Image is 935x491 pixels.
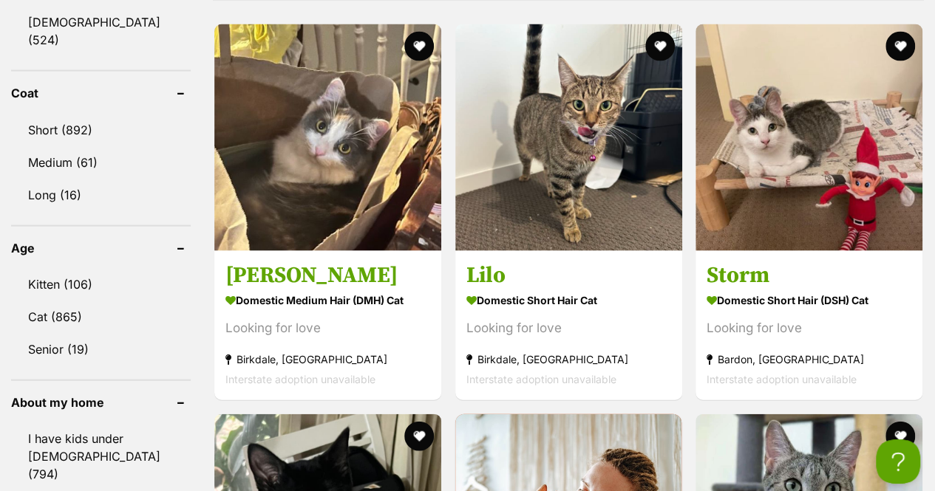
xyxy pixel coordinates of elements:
[11,7,191,55] a: [DEMOGRAPHIC_DATA] (524)
[11,86,191,100] header: Coat
[214,24,441,251] img: Zoe - Domestic Medium Hair (DMH) Cat
[11,241,191,255] header: Age
[11,334,191,365] a: Senior (19)
[696,250,922,400] a: Storm Domestic Short Hair (DSH) Cat Looking for love Bardon, [GEOGRAPHIC_DATA] Interstate adoptio...
[225,289,430,311] strong: Domestic Medium Hair (DMH) Cat
[225,261,430,289] h3: [PERSON_NAME]
[466,349,671,369] strong: Birkdale, [GEOGRAPHIC_DATA]
[466,289,671,311] strong: Domestic Short Hair Cat
[225,349,430,369] strong: Birkdale, [GEOGRAPHIC_DATA]
[707,373,857,385] span: Interstate adoption unavailable
[404,32,434,61] button: favourite
[707,289,911,311] strong: Domestic Short Hair (DSH) Cat
[214,250,441,400] a: [PERSON_NAME] Domestic Medium Hair (DMH) Cat Looking for love Birkdale, [GEOGRAPHIC_DATA] Interst...
[11,423,191,490] a: I have kids under [DEMOGRAPHIC_DATA] (794)
[11,179,191,210] a: Long (16)
[11,301,191,332] a: Cat (865)
[11,269,191,300] a: Kitten (106)
[645,32,674,61] button: favourite
[876,439,920,484] iframe: Help Scout Beacon - Open
[466,373,616,385] span: Interstate adoption unavailable
[466,261,671,289] h3: Lilo
[707,261,911,289] h3: Storm
[11,114,191,145] a: Short (892)
[11,396,191,409] header: About my home
[11,147,191,178] a: Medium (61)
[455,24,682,251] img: Lilo - Domestic Short Hair Cat
[225,373,375,385] span: Interstate adoption unavailable
[225,318,430,338] div: Looking for love
[707,318,911,338] div: Looking for love
[696,24,922,251] img: Storm - Domestic Short Hair (DSH) Cat
[885,32,915,61] button: favourite
[455,250,682,400] a: Lilo Domestic Short Hair Cat Looking for love Birkdale, [GEOGRAPHIC_DATA] Interstate adoption una...
[404,422,434,451] button: favourite
[466,318,671,338] div: Looking for love
[707,349,911,369] strong: Bardon, [GEOGRAPHIC_DATA]
[885,422,915,451] button: favourite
